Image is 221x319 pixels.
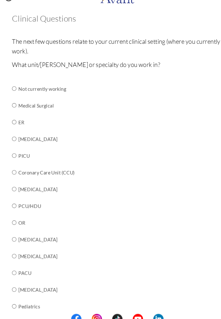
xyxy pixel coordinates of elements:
[17,263,118,279] td: PACU
[106,309,115,319] img: tt.png
[17,216,118,231] td: OR
[17,137,118,153] td: [MEDICAL_DATA]
[17,105,118,121] td: Medical Surgical
[77,309,86,319] img: blank.png
[94,2,127,21] img: logo.png
[17,184,118,200] td: [MEDICAL_DATA]
[17,121,118,137] td: ER
[17,153,118,168] td: PICU
[135,309,144,319] img: blank.png
[17,295,118,310] td: Pediatrics
[17,247,118,263] td: [MEDICAL_DATA]
[86,309,96,319] img: in.png
[17,231,118,247] td: [MEDICAL_DATA]
[67,309,77,319] img: fb.png
[11,27,210,35] h3: Clinical Questions
[17,168,118,184] td: Coronary Care Unit (CCU)
[125,309,135,319] img: yt.png
[144,309,154,319] img: li.png
[3,6,13,16] img: icon-menu.png
[17,200,118,216] td: PCU/HDU
[17,89,118,105] td: Not currently working
[11,70,210,79] p: What unit/[PERSON_NAME] or specialty do you work in?
[3,8,26,14] a: MENU
[11,48,210,66] p: The next few questions relate to your current clinical setting (where you currently work).
[96,309,106,319] img: blank.png
[17,279,118,295] td: [MEDICAL_DATA]
[115,309,125,319] img: blank.png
